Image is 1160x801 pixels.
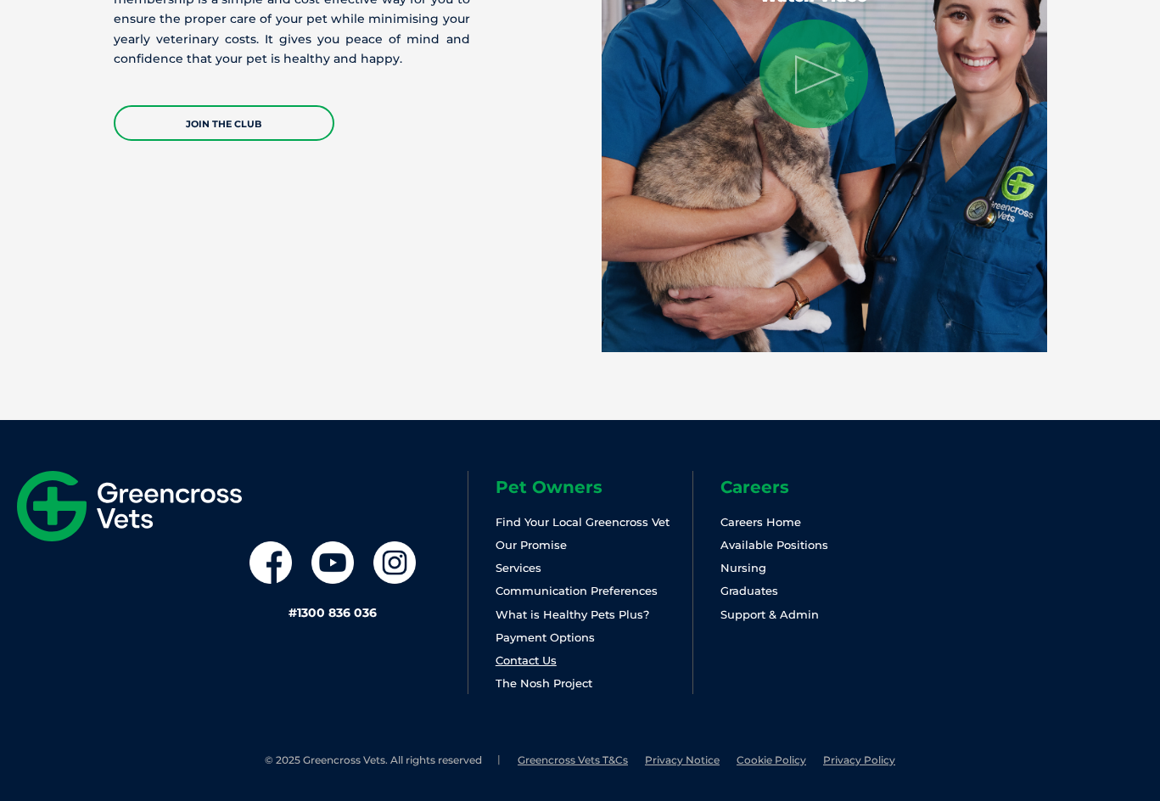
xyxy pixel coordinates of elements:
a: Find Your Local Greencross Vet [496,515,670,529]
a: Privacy Policy [823,753,895,766]
a: JOIN THE CLUB [114,105,334,141]
span: # [289,605,297,620]
a: Nursing [720,561,766,574]
a: Available Positions [720,538,828,552]
li: © 2025 Greencross Vets. All rights reserved [265,753,501,768]
h6: Pet Owners [496,479,692,496]
a: Services [496,561,541,574]
a: Payment Options [496,630,595,644]
a: Support & Admin [720,608,819,621]
a: #1300 836 036 [289,605,377,620]
a: Cookie Policy [737,753,806,766]
a: What is Healthy Pets Plus? [496,608,649,621]
a: The Nosh Project [496,676,592,690]
h6: Careers [720,479,917,496]
a: Privacy Notice [645,753,720,766]
a: Greencross Vets T&Cs [518,753,628,766]
a: Contact Us [496,653,557,667]
a: Communication Preferences [496,584,658,597]
a: Our Promise [496,538,567,552]
a: Careers Home [720,515,801,529]
a: Graduates [720,584,778,597]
